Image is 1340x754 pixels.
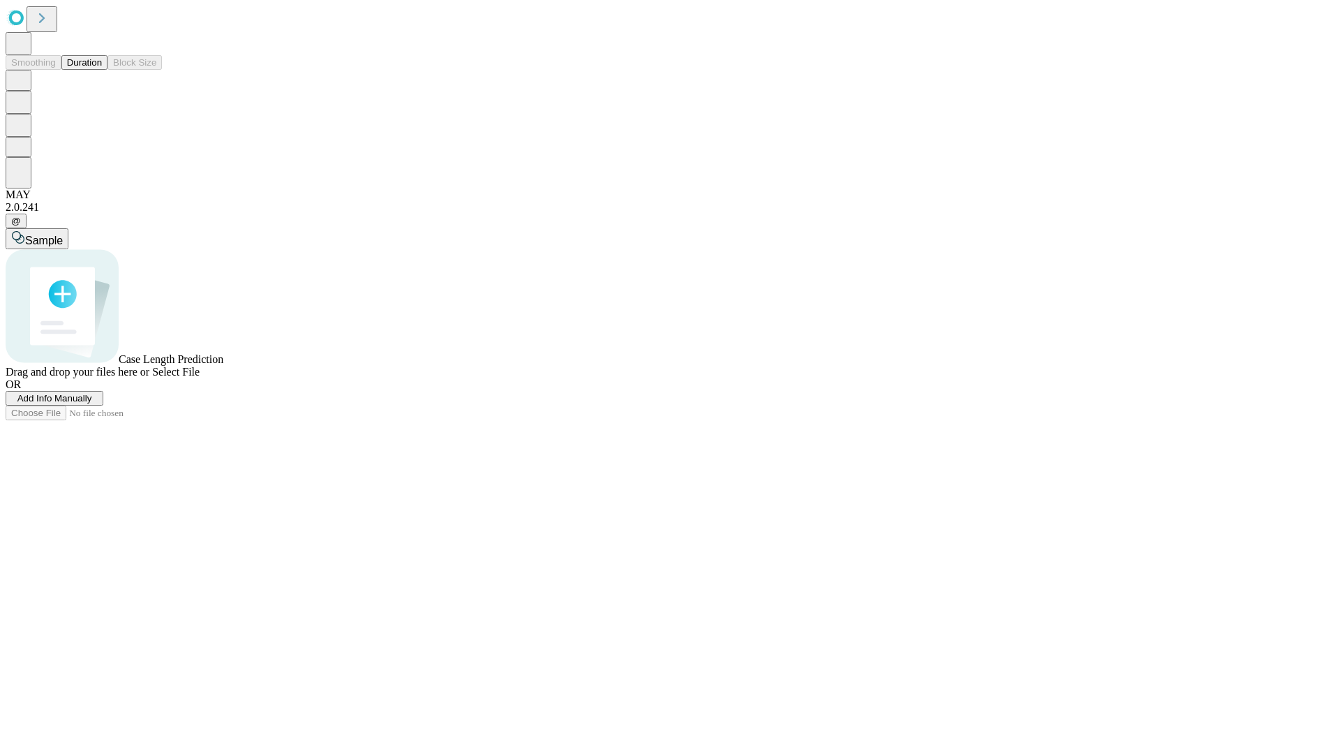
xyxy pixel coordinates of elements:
[6,378,21,390] span: OR
[6,366,149,378] span: Drag and drop your files here or
[25,235,63,246] span: Sample
[6,55,61,70] button: Smoothing
[152,366,200,378] span: Select File
[6,228,68,249] button: Sample
[61,55,107,70] button: Duration
[6,188,1334,201] div: MAY
[6,214,27,228] button: @
[6,391,103,406] button: Add Info Manually
[119,353,223,365] span: Case Length Prediction
[107,55,162,70] button: Block Size
[17,393,92,404] span: Add Info Manually
[6,201,1334,214] div: 2.0.241
[11,216,21,226] span: @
